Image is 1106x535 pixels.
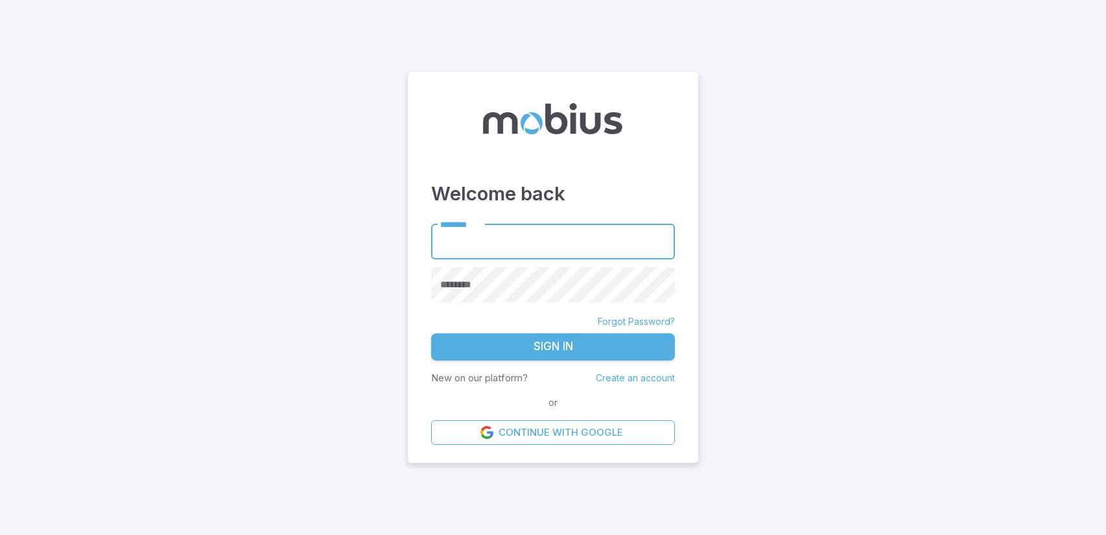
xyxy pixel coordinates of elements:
[596,372,675,383] a: Create an account
[431,333,675,361] button: Sign In
[431,371,528,385] p: New on our platform?
[545,396,561,410] span: or
[431,180,675,208] h3: Welcome back
[598,315,675,328] a: Forgot Password?
[431,420,675,445] a: Continue with Google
